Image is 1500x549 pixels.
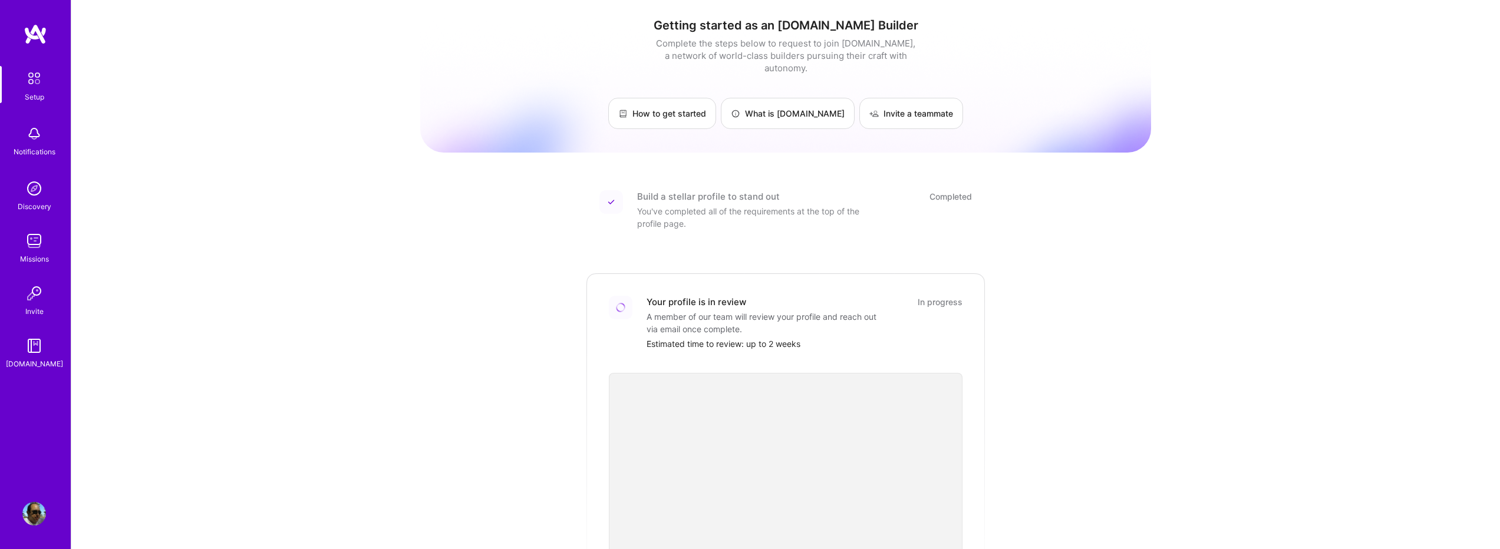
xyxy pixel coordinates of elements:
a: What is [DOMAIN_NAME] [721,98,855,129]
img: Invite [22,282,46,305]
div: Setup [25,91,44,103]
div: You've completed all of the requirements at the top of the profile page. [637,205,873,230]
img: Loading [615,302,626,313]
img: How to get started [618,109,628,118]
img: setup [22,66,47,91]
img: Invite a teammate [869,109,879,118]
div: Discovery [18,200,51,213]
img: User Avatar [22,502,46,525]
img: guide book [22,334,46,358]
h1: Getting started as an [DOMAIN_NAME] Builder [420,18,1151,32]
div: [DOMAIN_NAME] [6,358,63,370]
img: logo [24,24,47,45]
div: Invite [25,305,44,318]
img: discovery [22,177,46,200]
div: Your profile is in review [647,296,746,308]
div: Estimated time to review: up to 2 weeks [647,338,962,350]
div: Completed [929,190,972,203]
a: Invite a teammate [859,98,963,129]
img: What is A.Team [731,109,740,118]
div: In progress [918,296,962,308]
div: Build a stellar profile to stand out [637,190,780,203]
a: How to get started [608,98,716,129]
div: Missions [20,253,49,265]
a: User Avatar [19,502,49,525]
div: Complete the steps below to request to join [DOMAIN_NAME], a network of world-class builders purs... [653,37,918,74]
img: teamwork [22,229,46,253]
div: Notifications [14,145,55,158]
img: bell [22,122,46,145]
div: A member of our team will review your profile and reach out via email once complete. [647,310,882,335]
img: Completed [608,199,615,206]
